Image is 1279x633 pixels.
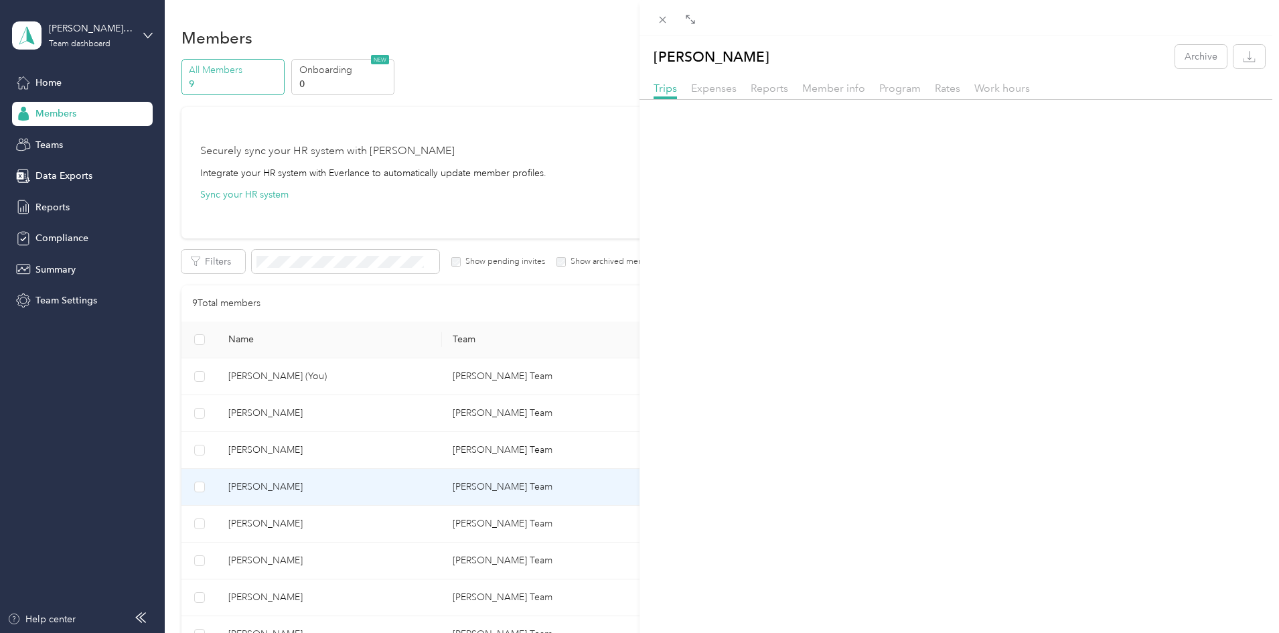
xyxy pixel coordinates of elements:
span: Rates [935,82,960,94]
iframe: Everlance-gr Chat Button Frame [1204,558,1279,633]
p: [PERSON_NAME] [654,45,769,68]
span: Trips [654,82,677,94]
span: Member info [802,82,865,94]
span: Work hours [974,82,1030,94]
span: Program [879,82,921,94]
span: Reports [751,82,788,94]
span: Expenses [691,82,737,94]
button: Archive [1175,45,1227,68]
